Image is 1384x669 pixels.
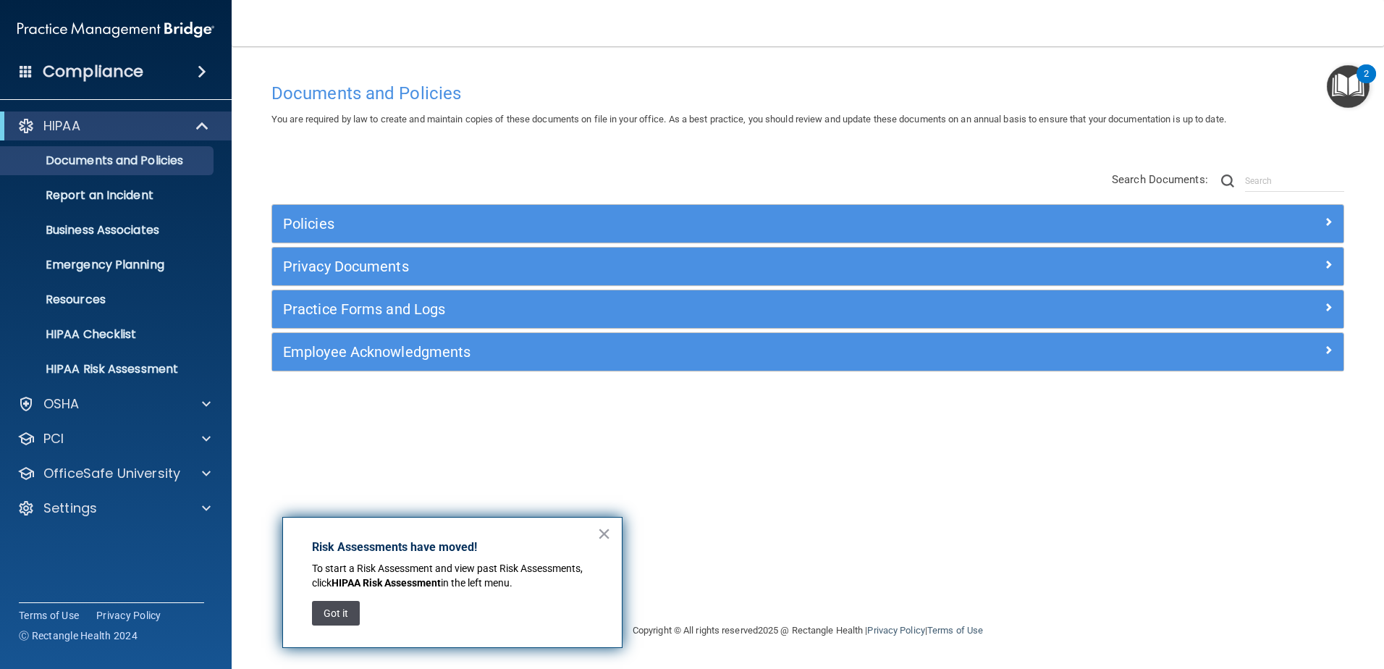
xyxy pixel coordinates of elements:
[312,601,360,626] button: Got it
[9,293,207,307] p: Resources
[43,430,64,447] p: PCI
[927,625,983,636] a: Terms of Use
[332,577,441,589] strong: HIPAA Risk Assessment
[9,327,207,342] p: HIPAA Checklist
[312,563,585,589] span: To start a Risk Assessment and view past Risk Assessments, click
[43,465,180,482] p: OfficeSafe University
[867,625,924,636] a: Privacy Policy
[1245,170,1344,192] input: Search
[283,301,1065,317] h5: Practice Forms and Logs
[1221,174,1234,188] img: ic-search.3b580494.png
[96,608,161,623] a: Privacy Policy
[9,223,207,237] p: Business Associates
[283,216,1065,232] h5: Policies
[17,15,214,44] img: PMB logo
[9,153,207,168] p: Documents and Policies
[19,628,138,643] span: Ⓒ Rectangle Health 2024
[19,608,79,623] a: Terms of Use
[43,500,97,517] p: Settings
[271,114,1226,125] span: You are required by law to create and maintain copies of these documents on file in your office. ...
[312,540,477,554] strong: Risk Assessments have moved!
[9,188,207,203] p: Report an Incident
[283,344,1065,360] h5: Employee Acknowledgments
[1364,74,1369,93] div: 2
[1327,65,1370,108] button: Open Resource Center, 2 new notifications
[1112,173,1208,186] span: Search Documents:
[43,117,80,135] p: HIPAA
[283,258,1065,274] h5: Privacy Documents
[544,607,1072,654] div: Copyright © All rights reserved 2025 @ Rectangle Health | |
[43,62,143,82] h4: Compliance
[597,522,611,545] button: Close
[9,258,207,272] p: Emergency Planning
[43,395,80,413] p: OSHA
[271,84,1344,103] h4: Documents and Policies
[9,362,207,376] p: HIPAA Risk Assessment
[441,577,512,589] span: in the left menu.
